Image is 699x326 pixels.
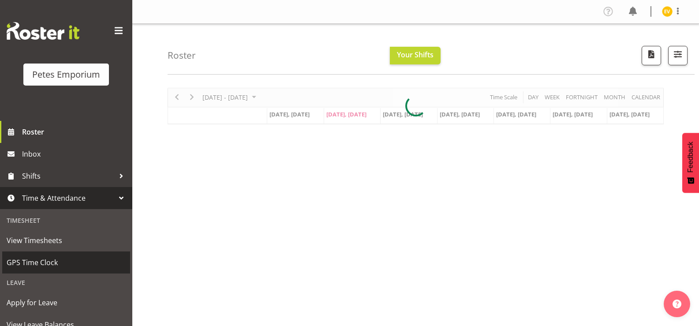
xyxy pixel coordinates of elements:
[7,296,126,309] span: Apply for Leave
[390,47,441,64] button: Your Shifts
[22,191,115,205] span: Time & Attendance
[642,46,661,65] button: Download a PDF of the roster according to the set date range.
[687,142,695,172] span: Feedback
[682,133,699,193] button: Feedback - Show survey
[668,46,688,65] button: Filter Shifts
[7,22,79,40] img: Rosterit website logo
[168,50,196,60] h4: Roster
[2,251,130,274] a: GPS Time Clock
[22,125,128,139] span: Roster
[7,256,126,269] span: GPS Time Clock
[2,211,130,229] div: Timesheet
[22,147,128,161] span: Inbox
[22,169,115,183] span: Shifts
[673,300,681,308] img: help-xxl-2.png
[7,234,126,247] span: View Timesheets
[397,50,434,60] span: Your Shifts
[32,68,100,81] div: Petes Emporium
[2,292,130,314] a: Apply for Leave
[2,229,130,251] a: View Timesheets
[662,6,673,17] img: eva-vailini10223.jpg
[2,274,130,292] div: Leave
